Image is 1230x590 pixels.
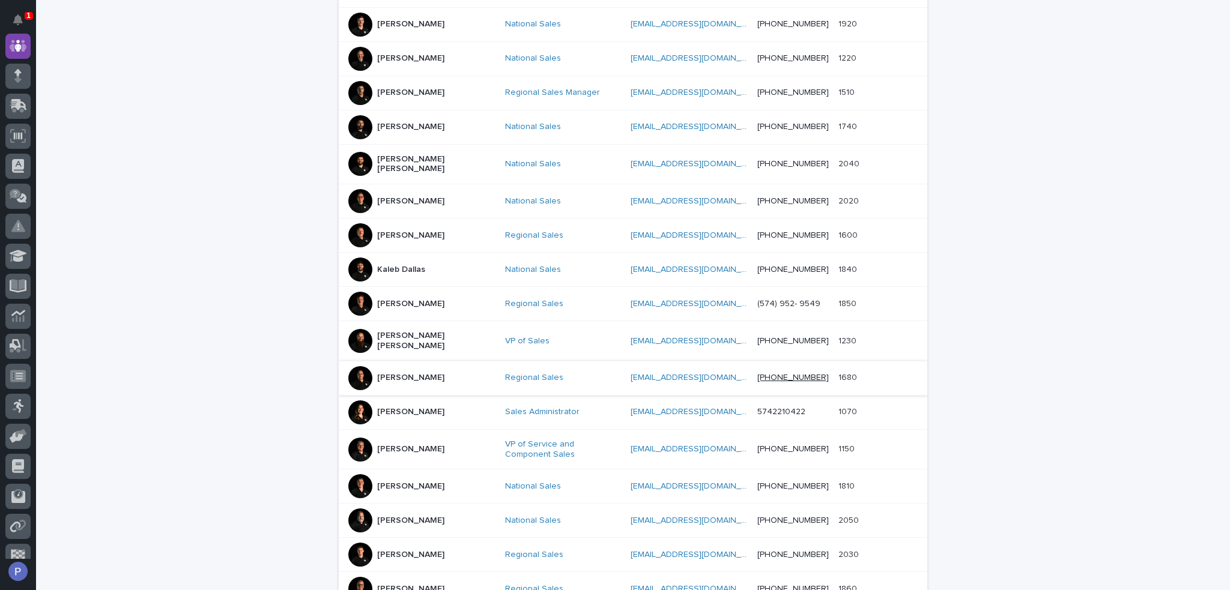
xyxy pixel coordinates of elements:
[377,88,444,98] p: [PERSON_NAME]
[377,196,444,206] p: [PERSON_NAME]
[757,516,829,525] a: [PHONE_NUMBER]
[631,122,766,131] a: [EMAIL_ADDRESS][DOMAIN_NAME]
[757,550,829,559] a: [PHONE_NUMBER]
[339,395,927,429] tr: [PERSON_NAME]Sales Administrator [EMAIL_ADDRESS][DOMAIN_NAME] 574221042210701070
[757,88,829,97] a: [PHONE_NUMBER]
[505,196,561,206] a: National Sales
[631,300,766,308] a: [EMAIL_ADDRESS][DOMAIN_NAME]
[339,287,927,321] tr: [PERSON_NAME]Regional Sales [EMAIL_ADDRESS][DOMAIN_NAME] (574) 952- 954918501850
[838,442,857,454] p: 1150
[631,265,766,274] a: [EMAIL_ADDRESS][DOMAIN_NAME]
[757,231,829,239] a: [PHONE_NUMBER]
[377,550,444,560] p: [PERSON_NAME]
[15,14,31,34] div: Notifications1
[377,299,444,309] p: [PERSON_NAME]
[5,559,31,584] button: users-avatar
[377,230,444,241] p: [PERSON_NAME]
[505,336,550,346] a: VP of Sales
[377,331,495,351] p: [PERSON_NAME] [PERSON_NAME]
[377,19,444,29] p: [PERSON_NAME]
[505,159,561,169] a: National Sales
[838,479,857,492] p: 1810
[339,110,927,144] tr: [PERSON_NAME]National Sales [EMAIL_ADDRESS][DOMAIN_NAME] [PHONE_NUMBER]17401740
[505,265,561,275] a: National Sales
[838,157,862,169] p: 2040
[377,154,495,175] p: [PERSON_NAME] [PERSON_NAME]
[631,54,766,62] a: [EMAIL_ADDRESS][DOMAIN_NAME]
[631,88,766,97] a: [EMAIL_ADDRESS][DOMAIN_NAME]
[505,373,563,383] a: Regional Sales
[757,482,829,490] a: [PHONE_NUMBER]
[5,7,31,32] button: Notifications
[631,231,766,239] a: [EMAIL_ADDRESS][DOMAIN_NAME]
[339,538,927,572] tr: [PERSON_NAME]Regional Sales [EMAIL_ADDRESS][DOMAIN_NAME] [PHONE_NUMBER]20302030
[757,445,829,453] a: [PHONE_NUMBER]
[631,197,766,205] a: [EMAIL_ADDRESS][DOMAIN_NAME]
[339,321,927,361] tr: [PERSON_NAME] [PERSON_NAME]VP of Sales [EMAIL_ADDRESS][DOMAIN_NAME] [PHONE_NUMBER]12301230
[631,373,766,382] a: [EMAIL_ADDRESS][DOMAIN_NAME]
[505,481,561,492] a: National Sales
[339,429,927,469] tr: [PERSON_NAME]VP of Service and Component Sales [EMAIL_ADDRESS][DOMAIN_NAME] [PHONE_NUMBER]11501150
[377,53,444,64] p: [PERSON_NAME]
[505,19,561,29] a: National Sales
[757,300,820,308] a: (574) 952- 9549
[838,297,859,309] p: 1850
[505,407,580,417] a: Sales Administrator
[26,11,31,20] p: 1
[339,218,927,253] tr: [PERSON_NAME]Regional Sales [EMAIL_ADDRESS][DOMAIN_NAME] [PHONE_NUMBER]16001600
[339,253,927,287] tr: Kaleb DallasNational Sales [EMAIL_ADDRESS][DOMAIN_NAME] [PHONE_NUMBER]18401840
[631,550,766,559] a: [EMAIL_ADDRESS][DOMAIN_NAME]
[838,51,859,64] p: 1220
[339,184,927,218] tr: [PERSON_NAME]National Sales [EMAIL_ADDRESS][DOMAIN_NAME] [PHONE_NUMBER]20202020
[505,88,600,98] a: Regional Sales Manager
[631,408,766,416] a: [EMAIL_ADDRESS][DOMAIN_NAME]
[838,547,861,560] p: 2030
[838,262,859,275] p: 1840
[838,85,857,98] p: 1510
[838,370,859,383] p: 1680
[377,481,444,492] p: [PERSON_NAME]
[631,516,766,525] a: [EMAIL_ADDRESS][DOMAIN_NAME]
[377,265,425,275] p: Kaleb Dallas
[377,516,444,526] p: [PERSON_NAME]
[505,122,561,132] a: National Sales
[631,445,766,453] a: [EMAIL_ADDRESS][DOMAIN_NAME]
[505,550,563,560] a: Regional Sales
[505,516,561,526] a: National Sales
[838,194,861,206] p: 2020
[757,20,829,28] a: [PHONE_NUMBER]
[757,265,829,274] a: [PHONE_NUMBER]
[757,122,829,131] a: [PHONE_NUMBER]
[631,482,766,490] a: [EMAIL_ADDRESS][DOMAIN_NAME]
[377,373,444,383] p: [PERSON_NAME]
[377,122,444,132] p: [PERSON_NAME]
[339,7,927,41] tr: [PERSON_NAME]National Sales [EMAIL_ADDRESS][DOMAIN_NAME] [PHONE_NUMBER]19201920
[339,76,927,110] tr: [PERSON_NAME]Regional Sales Manager [EMAIL_ADDRESS][DOMAIN_NAME] [PHONE_NUMBER]15101510
[339,41,927,76] tr: [PERSON_NAME]National Sales [EMAIL_ADDRESS][DOMAIN_NAME] [PHONE_NUMBER]12201220
[757,160,829,168] a: [PHONE_NUMBER]
[505,53,561,64] a: National Sales
[631,337,766,345] a: [EMAIL_ADDRESS][DOMAIN_NAME]
[339,469,927,504] tr: [PERSON_NAME]National Sales [EMAIL_ADDRESS][DOMAIN_NAME] [PHONE_NUMBER]18101810
[757,337,829,345] a: [PHONE_NUMBER]
[377,407,444,417] p: [PERSON_NAME]
[339,144,927,184] tr: [PERSON_NAME] [PERSON_NAME]National Sales [EMAIL_ADDRESS][DOMAIN_NAME] [PHONE_NUMBER]20402040
[505,439,621,460] a: VP of Service and Component Sales
[838,17,859,29] p: 1920
[838,405,859,417] p: 1070
[757,408,805,416] a: 5742210422
[838,228,860,241] p: 1600
[339,504,927,538] tr: [PERSON_NAME]National Sales [EMAIL_ADDRESS][DOMAIN_NAME] [PHONE_NUMBER]20502050
[339,361,927,395] tr: [PERSON_NAME]Regional Sales [EMAIL_ADDRESS][DOMAIN_NAME] [PHONE_NUMBER]16801680
[757,54,829,62] a: [PHONE_NUMBER]
[505,230,563,241] a: Regional Sales
[838,334,859,346] p: 1230
[757,373,829,382] a: [PHONE_NUMBER]
[631,160,766,168] a: [EMAIL_ADDRESS][DOMAIN_NAME]
[631,20,766,28] a: [EMAIL_ADDRESS][DOMAIN_NAME]
[377,444,444,454] p: [PERSON_NAME]
[838,119,859,132] p: 1740
[838,513,861,526] p: 2050
[757,197,829,205] a: [PHONE_NUMBER]
[505,299,563,309] a: Regional Sales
